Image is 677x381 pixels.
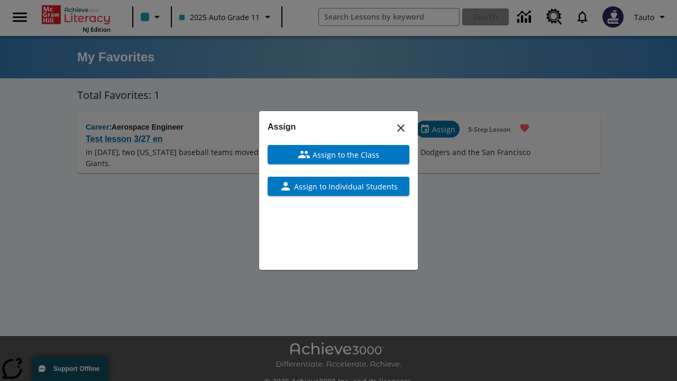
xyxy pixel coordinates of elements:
[268,145,409,164] button: Assign to the Class
[292,181,398,192] span: Assign to Individual Students
[268,120,409,134] h6: Assign
[268,177,409,196] button: Assign to Individual Students
[310,149,379,160] span: Assign to the Class
[388,115,414,141] button: Close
